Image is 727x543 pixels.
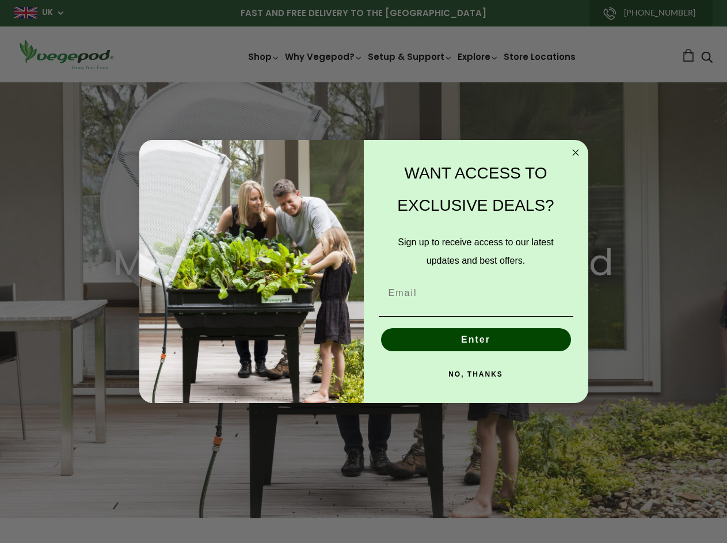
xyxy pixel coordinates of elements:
img: underline [379,316,573,317]
input: Email [379,282,573,305]
button: NO, THANKS [379,363,573,386]
span: Sign up to receive access to our latest updates and best offers. [398,237,553,265]
img: e9d03583-1bb1-490f-ad29-36751b3212ff.jpeg [139,140,364,403]
span: WANT ACCESS TO EXCLUSIVE DEALS? [397,164,554,214]
button: Enter [381,328,571,351]
button: Close dialog [569,146,583,160]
